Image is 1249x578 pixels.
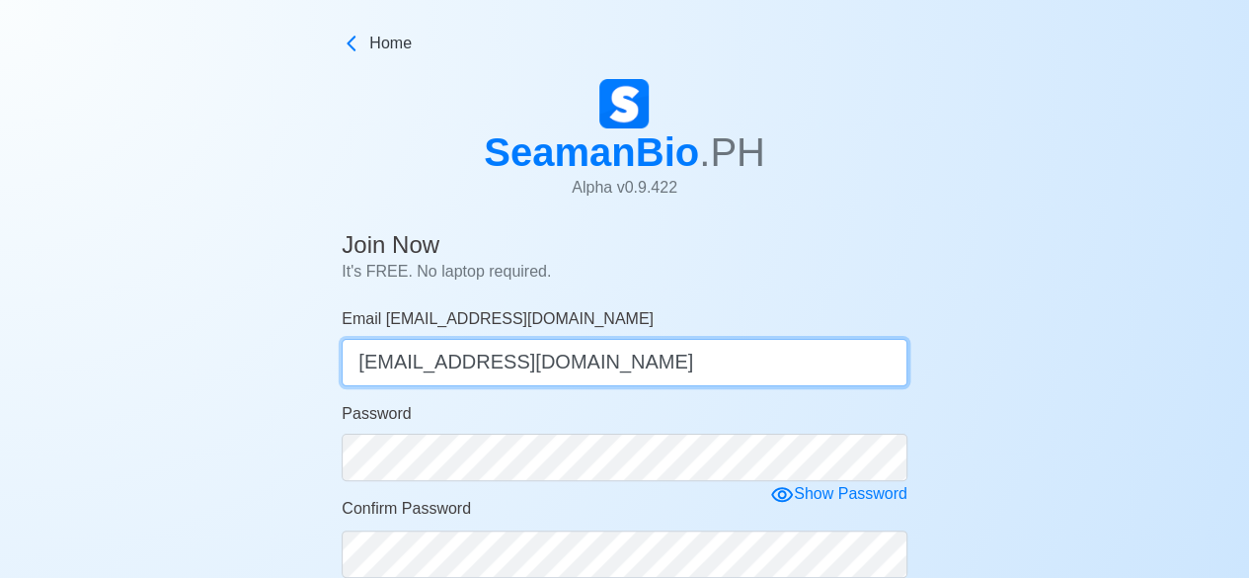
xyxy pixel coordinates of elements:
[369,32,412,55] span: Home
[484,128,765,176] h1: SeamanBio
[770,482,907,507] div: Show Password
[484,79,765,215] a: SeamanBio.PHAlpha v0.9.422
[342,310,654,327] span: Email [EMAIL_ADDRESS][DOMAIN_NAME]
[342,260,907,284] p: It's FREE. No laptop required.
[484,176,765,200] p: Alpha v 0.9.422
[342,500,471,517] span: Confirm Password
[599,79,649,128] img: Logo
[699,130,765,174] span: .PH
[342,339,907,386] input: Your email
[342,405,411,422] span: Password
[342,231,907,260] h4: Join Now
[342,32,907,55] a: Home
